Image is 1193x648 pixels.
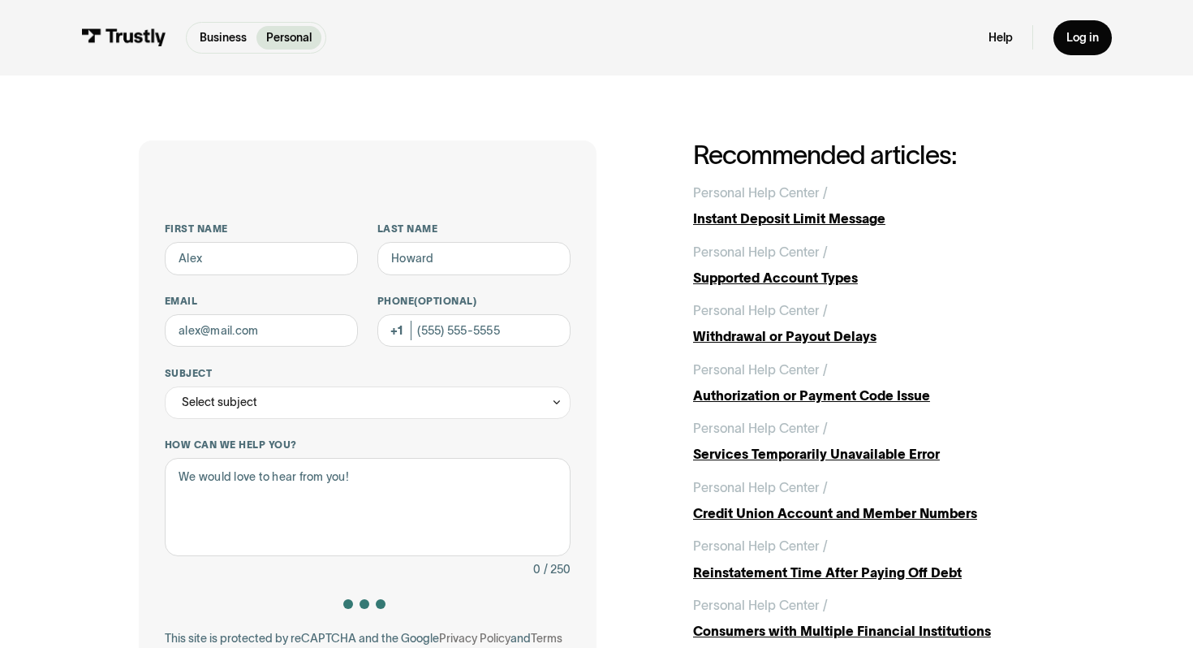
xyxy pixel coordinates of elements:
[693,386,1054,405] div: Authorization or Payment Code Issue
[693,360,828,379] div: Personal Help Center /
[693,444,1054,464] div: Services Temporarily Unavailable Error
[693,183,1054,228] a: Personal Help Center /Instant Deposit Limit Message
[693,268,1054,287] div: Supported Account Types
[377,222,571,235] label: Last name
[988,30,1013,45] a: Help
[693,418,828,438] div: Personal Help Center /
[1053,20,1112,55] a: Log in
[533,559,541,579] div: 0
[693,242,1054,287] a: Personal Help Center /Supported Account Types
[200,29,247,46] p: Business
[182,392,257,412] div: Select subject
[693,536,828,555] div: Personal Help Center /
[439,632,510,645] a: Privacy Policy
[693,477,828,497] div: Personal Help Center /
[256,26,321,50] a: Personal
[165,367,571,380] label: Subject
[693,418,1054,464] a: Personal Help Center /Services Temporarily Unavailable Error
[414,296,476,306] span: (Optional)
[693,183,828,202] div: Personal Help Center /
[693,503,1054,523] div: Credit Union Account and Member Numbers
[693,477,1054,523] a: Personal Help Center /Credit Union Account and Member Numbers
[1066,30,1099,45] div: Log in
[377,314,571,347] input: (555) 555-5555
[693,595,1054,641] a: Personal Help Center /Consumers with Multiple Financial Institutions
[693,209,1054,228] div: Instant Deposit Limit Message
[693,242,828,261] div: Personal Help Center /
[377,295,571,308] label: Phone
[544,559,571,579] div: / 250
[693,563,1054,582] div: Reinstatement Time After Paying Off Debt
[693,300,1054,346] a: Personal Help Center /Withdrawal or Payout Delays
[165,314,358,347] input: alex@mail.com
[165,438,571,451] label: How can we help you?
[190,26,256,50] a: Business
[693,326,1054,346] div: Withdrawal or Payout Delays
[165,242,358,274] input: Alex
[165,222,358,235] label: First name
[693,300,828,320] div: Personal Help Center /
[693,140,1054,169] h2: Recommended articles:
[693,360,1054,405] a: Personal Help Center /Authorization or Payment Code Issue
[266,29,312,46] p: Personal
[165,295,358,308] label: Email
[693,621,1054,641] div: Consumers with Multiple Financial Institutions
[377,242,571,274] input: Howard
[693,595,828,615] div: Personal Help Center /
[81,28,166,46] img: Trustly Logo
[693,536,1054,581] a: Personal Help Center /Reinstatement Time After Paying Off Debt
